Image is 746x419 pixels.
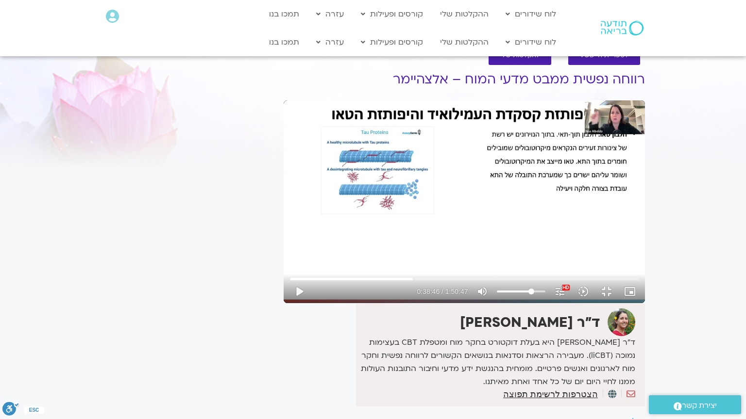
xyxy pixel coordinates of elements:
[311,5,349,23] a: עזרה
[501,33,561,51] a: לוח שידורים
[435,5,493,23] a: ההקלטות שלי
[580,52,628,59] span: לספריית ה-VOD
[460,313,600,332] strong: ד"ר [PERSON_NAME]
[264,5,304,23] a: תמכו בנו
[356,33,428,51] a: קורסים ופעילות
[284,72,645,87] h1: רווחה נפשית ממבט מדעי המוח – אלצהיימר
[264,33,304,51] a: תמכו בנו
[435,33,493,51] a: ההקלטות שלי
[649,395,741,414] a: יצירת קשר
[358,336,635,388] p: ד״ר [PERSON_NAME] היא בעלת דוקטורט בחקר מוח ומטפלת CBT בעצימות נמוכה (liCBT). מעבירה הרצאות וסדנא...
[501,5,561,23] a: לוח שידורים
[682,399,717,412] span: יצירת קשר
[500,52,540,59] span: להקלטות שלי
[503,390,598,399] a: הצטרפות לרשימת תפוצה
[356,5,428,23] a: קורסים ופעילות
[608,308,635,336] img: ד"ר נועה אלבלדה
[311,33,349,51] a: עזרה
[601,21,644,35] img: תודעה בריאה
